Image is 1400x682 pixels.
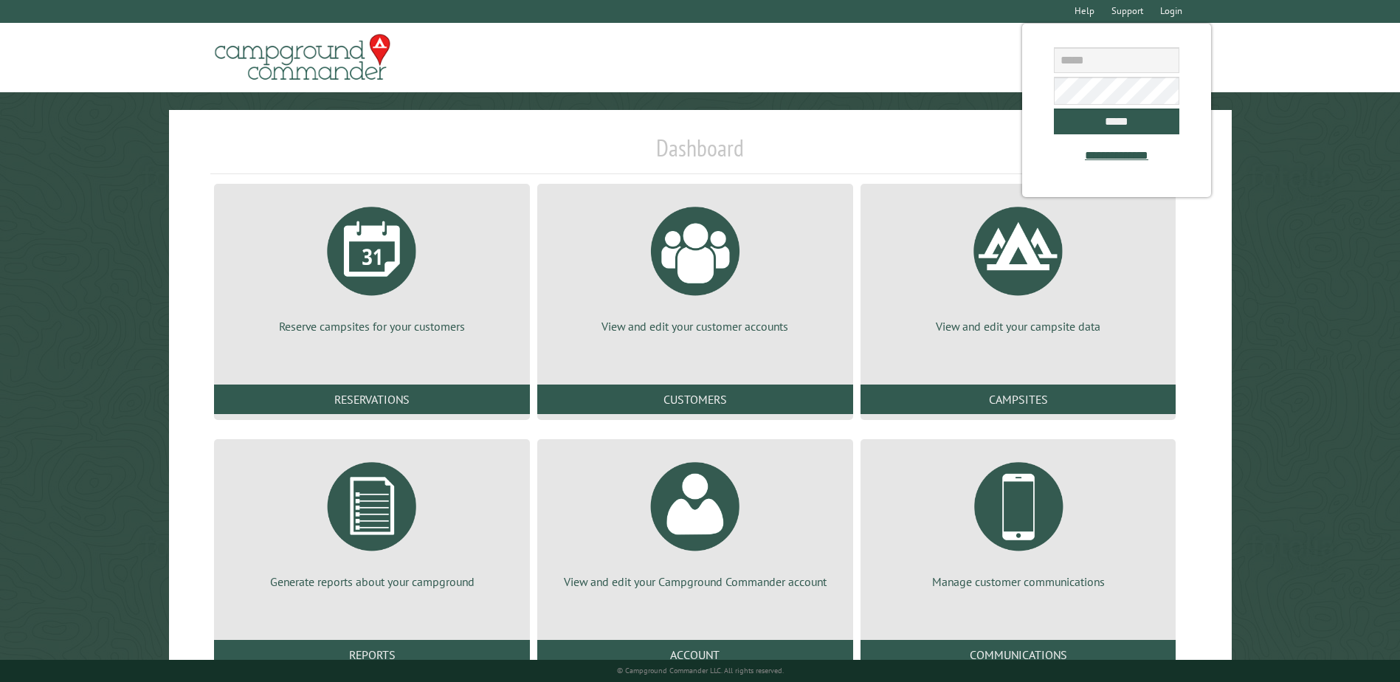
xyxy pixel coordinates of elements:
[555,573,835,590] p: View and edit your Campground Commander account
[210,29,395,86] img: Campground Commander
[210,134,1189,174] h1: Dashboard
[232,318,512,334] p: Reserve campsites for your customers
[214,640,530,669] a: Reports
[537,640,853,669] a: Account
[232,196,512,334] a: Reserve campsites for your customers
[555,318,835,334] p: View and edit your customer accounts
[232,451,512,590] a: Generate reports about your campground
[878,196,1159,334] a: View and edit your campsite data
[861,640,1176,669] a: Communications
[878,573,1159,590] p: Manage customer communications
[537,385,853,414] a: Customers
[555,451,835,590] a: View and edit your Campground Commander account
[878,451,1159,590] a: Manage customer communications
[555,196,835,334] a: View and edit your customer accounts
[861,385,1176,414] a: Campsites
[232,573,512,590] p: Generate reports about your campground
[878,318,1159,334] p: View and edit your campsite data
[617,666,784,675] small: © Campground Commander LLC. All rights reserved.
[214,385,530,414] a: Reservations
